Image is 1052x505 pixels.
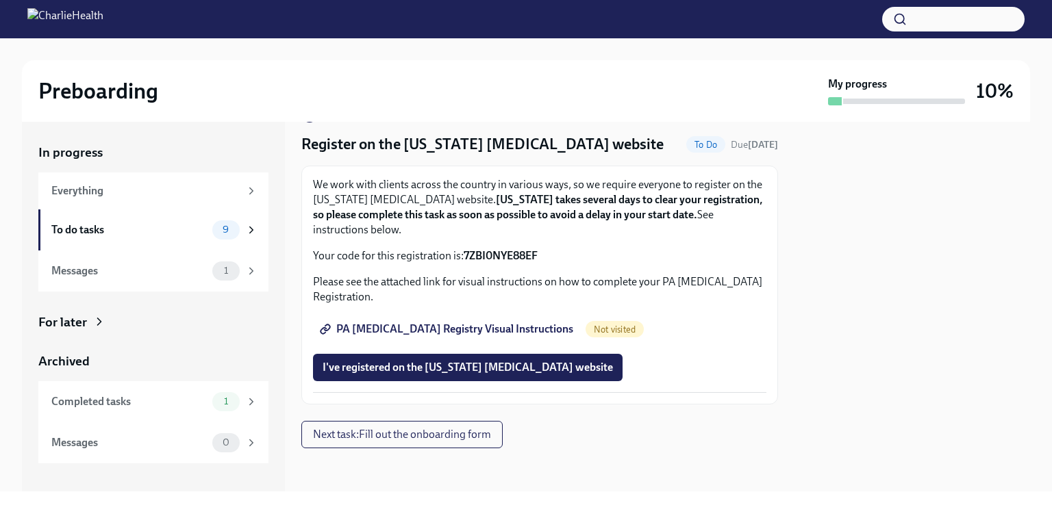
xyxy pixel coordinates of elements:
[301,421,503,448] button: Next task:Fill out the onboarding form
[586,324,644,335] span: Not visited
[313,428,491,441] span: Next task : Fill out the onboarding form
[38,313,87,331] div: For later
[686,140,725,150] span: To Do
[976,79,1014,103] h3: 10%
[38,172,268,209] a: Everything
[828,77,887,92] strong: My progress
[38,250,268,292] a: Messages1
[731,138,778,151] span: August 31st, 2025 08:00
[51,394,207,409] div: Completed tasks
[313,274,766,305] p: Please see the attached link for visual instructions on how to complete your PA [MEDICAL_DATA] Re...
[38,381,268,422] a: Completed tasks1
[301,134,664,155] h4: Register on the [US_STATE] [MEDICAL_DATA] website
[38,209,268,250] a: To do tasks9
[313,354,623,381] button: I've registered on the [US_STATE] [MEDICAL_DATA] website
[27,8,103,30] img: CharlieHealth
[38,77,158,105] h2: Preboarding
[38,422,268,463] a: Messages0
[323,322,573,336] span: PA [MEDICAL_DATA] Registry Visual Instructions
[313,177,766,237] p: We work with clients across the country in various ways, so we require everyone to register on th...
[38,352,268,370] a: Archived
[214,437,238,448] span: 0
[214,224,237,235] span: 9
[51,263,207,279] div: Messages
[51,222,207,237] div: To do tasks
[38,313,268,331] a: For later
[38,144,268,161] a: In progress
[216,396,236,406] span: 1
[731,139,778,151] span: Due
[313,248,766,263] p: Your code for this registration is:
[313,315,583,343] a: PA [MEDICAL_DATA] Registry Visual Instructions
[51,183,240,198] div: Everything
[323,361,613,374] span: I've registered on the [US_STATE] [MEDICAL_DATA] website
[464,249,538,262] strong: 7ZBI0NYE88EF
[51,435,207,450] div: Messages
[313,193,762,221] strong: [US_STATE] takes several days to clear your registration, so please complete this task as soon as...
[216,266,236,276] span: 1
[748,139,778,151] strong: [DATE]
